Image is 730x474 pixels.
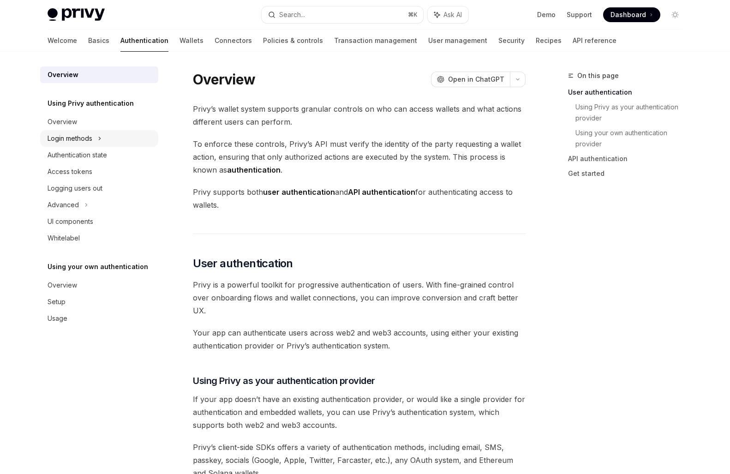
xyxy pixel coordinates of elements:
div: Usage [48,313,67,324]
div: Overview [48,280,77,291]
span: Using Privy as your authentication provider [193,374,375,387]
div: Logging users out [48,183,102,194]
button: Ask AI [428,6,468,23]
a: Access tokens [40,163,158,180]
button: Open in ChatGPT [431,72,510,87]
a: Dashboard [603,7,660,22]
span: Ask AI [443,10,462,19]
span: Dashboard [610,10,646,19]
a: Policies & controls [263,30,323,52]
a: Connectors [215,30,252,52]
h1: Overview [193,71,255,88]
img: light logo [48,8,105,21]
div: Login methods [48,133,92,144]
a: Whitelabel [40,230,158,246]
a: Support [567,10,592,19]
a: API authentication [568,151,690,166]
span: Privy supports both and for authenticating access to wallets. [193,186,526,211]
a: Get started [568,166,690,181]
a: Demo [537,10,556,19]
div: Setup [48,296,66,307]
a: Overview [40,114,158,130]
a: Usage [40,310,158,327]
div: Advanced [48,199,79,210]
a: Basics [88,30,109,52]
a: User authentication [568,85,690,100]
h5: Using Privy authentication [48,98,134,109]
a: Security [498,30,525,52]
a: Using Privy as your authentication provider [575,100,690,126]
span: On this page [577,70,619,81]
strong: authentication [227,165,281,174]
div: Search... [279,9,305,20]
a: UI components [40,213,158,230]
div: Authentication state [48,150,107,161]
span: If your app doesn’t have an existing authentication provider, or would like a single provider for... [193,393,526,432]
span: User authentication [193,256,293,271]
a: Welcome [48,30,77,52]
a: Authentication state [40,147,158,163]
span: Open in ChatGPT [448,75,504,84]
strong: API authentication [348,187,415,197]
strong: user authentication [263,187,335,197]
a: Wallets [180,30,203,52]
span: Privy is a powerful toolkit for progressive authentication of users. With fine-grained control ov... [193,278,526,317]
a: Overview [40,277,158,294]
div: UI components [48,216,93,227]
a: Authentication [120,30,168,52]
button: Toggle dark mode [668,7,682,22]
button: Search...⌘K [262,6,423,23]
a: Overview [40,66,158,83]
div: Overview [48,69,78,80]
a: Using your own authentication provider [575,126,690,151]
a: Recipes [536,30,562,52]
span: ⌘ K [408,11,418,18]
div: Overview [48,116,77,127]
div: Whitelabel [48,233,80,244]
span: Privy’s wallet system supports granular controls on who can access wallets and what actions diffe... [193,102,526,128]
a: Setup [40,294,158,310]
div: Access tokens [48,166,92,177]
a: User management [428,30,487,52]
h5: Using your own authentication [48,261,148,272]
a: Transaction management [334,30,417,52]
a: API reference [573,30,616,52]
span: Your app can authenticate users across web2 and web3 accounts, using either your existing authent... [193,326,526,352]
a: Logging users out [40,180,158,197]
span: To enforce these controls, Privy’s API must verify the identity of the party requesting a wallet ... [193,138,526,176]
